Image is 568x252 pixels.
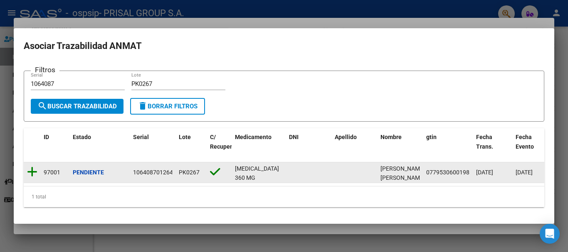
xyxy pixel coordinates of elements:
span: Buscar Trazabilidad [37,103,117,110]
span: 10640870126457 [133,169,180,176]
span: PK0267 [179,169,200,176]
mat-icon: delete [138,101,148,111]
span: Nombre [380,134,402,140]
datatable-header-cell: ID [40,128,69,165]
span: Damaris Belen Jimenez Avila [380,165,425,181]
span: C/ Recupero [210,134,235,150]
span: Lote [179,134,191,140]
datatable-header-cell: Estado [69,128,130,165]
datatable-header-cell: Nombre [377,128,423,165]
span: DNI [289,134,299,140]
span: [DATE] [476,169,493,176]
mat-icon: search [37,101,47,111]
datatable-header-cell: Lote [175,128,207,165]
span: Borrar Filtros [138,103,198,110]
span: ID [44,134,49,140]
span: Apellido [335,134,357,140]
h2: Asociar Trazabilidad ANMAT [24,38,544,54]
datatable-header-cell: Fecha Trans. [473,128,512,165]
span: Serial [133,134,149,140]
button: Borrar Filtros [130,98,205,115]
datatable-header-cell: Apellido [331,128,377,165]
span: [DATE] [516,169,533,176]
datatable-header-cell: Serial [130,128,175,165]
span: Fecha Evento [516,134,534,150]
span: 97001 [44,169,60,176]
span: gtin [426,134,437,140]
datatable-header-cell: C/ Recupero [207,128,232,165]
datatable-header-cell: DNI [286,128,331,165]
button: Buscar Trazabilidad [31,99,123,114]
span: MYFORTIC 360 MG [235,165,279,181]
strong: Pendiente [73,169,104,176]
div: Open Intercom Messenger [540,224,560,244]
div: 1 total [24,186,544,207]
datatable-header-cell: Fecha Evento [512,128,552,165]
span: Medicamento [235,134,272,140]
datatable-header-cell: Medicamento [232,128,286,165]
span: Estado [73,134,91,140]
span: Fecha Trans. [476,134,493,150]
span: 07795306001983 [426,169,473,176]
datatable-header-cell: gtin [423,128,473,165]
h3: Filtros [31,64,59,75]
